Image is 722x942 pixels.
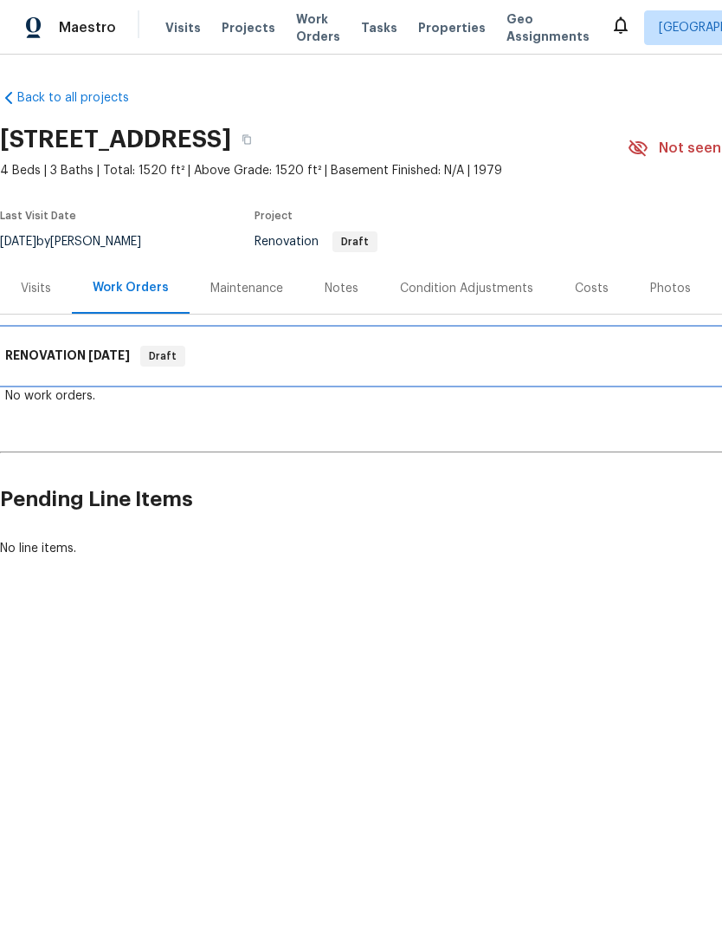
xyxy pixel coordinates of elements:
[361,22,397,34] span: Tasks
[575,280,609,297] div: Costs
[142,348,184,365] span: Draft
[255,236,377,248] span: Renovation
[210,280,283,297] div: Maintenance
[231,124,262,155] button: Copy Address
[334,237,376,247] span: Draft
[222,19,275,36] span: Projects
[400,280,533,297] div: Condition Adjustments
[418,19,486,36] span: Properties
[21,280,51,297] div: Visits
[296,10,340,45] span: Work Orders
[506,10,590,45] span: Geo Assignments
[88,349,130,361] span: [DATE]
[93,279,169,296] div: Work Orders
[650,280,691,297] div: Photos
[325,280,358,297] div: Notes
[165,19,201,36] span: Visits
[255,211,293,221] span: Project
[59,19,116,36] span: Maestro
[5,346,130,367] h6: RENOVATION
